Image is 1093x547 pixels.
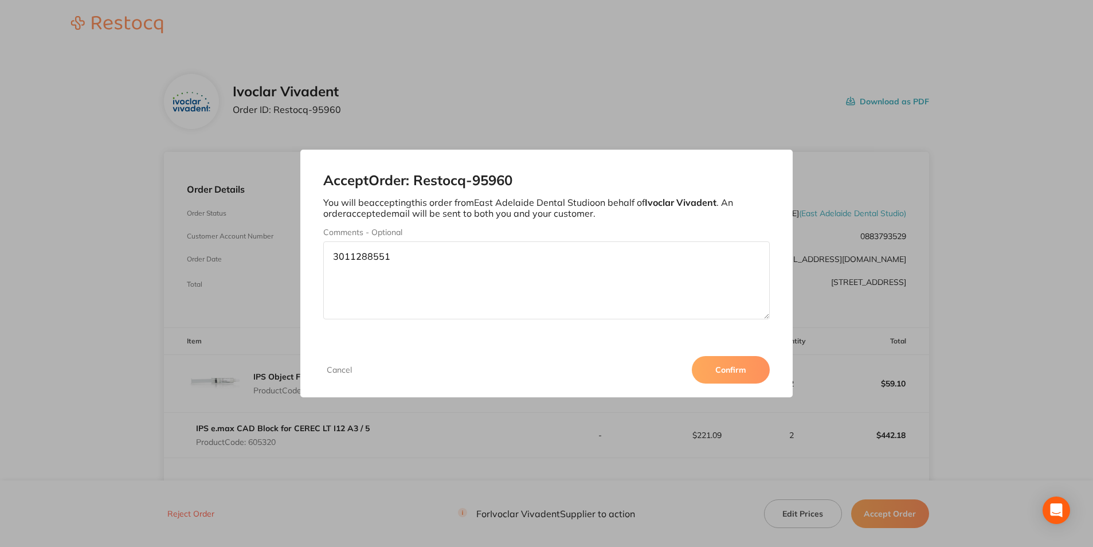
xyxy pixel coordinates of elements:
button: Confirm [692,356,770,384]
div: Open Intercom Messenger [1043,497,1070,524]
b: Ivoclar Vivadent [645,197,716,208]
h2: Accept Order: Restocq- 95960 [323,173,769,189]
label: Comments - Optional [323,228,769,237]
p: You will be accepting this order from East Adelaide Dental Studio on behalf of . An order accepte... [323,197,769,218]
button: Cancel [323,365,355,375]
textarea: 3011288551 [323,241,769,319]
